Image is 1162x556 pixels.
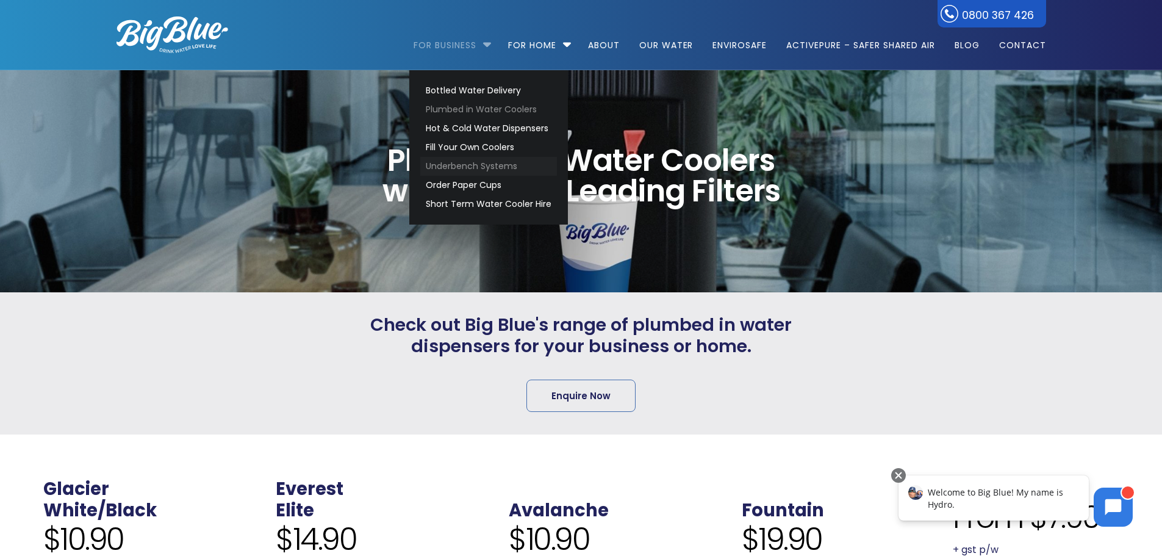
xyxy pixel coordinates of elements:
span: Plumbed In Water Coolers with Market Leading Filters [360,145,803,206]
iframe: Chatbot [1081,475,1145,539]
img: logo [117,16,228,53]
a: Underbench Systems [420,157,557,176]
iframe: Chatbot [886,466,1145,539]
a: Bottled Water Delivery [420,81,557,100]
a: Order Paper Cups [420,176,557,195]
span: . [509,477,514,501]
span: Check out Big Blue's range of plumbed in water dispensers for your business or home. [354,314,808,357]
span: . [953,455,958,479]
a: Everest [276,477,343,501]
a: Avalanche [509,498,609,522]
a: White/Black [43,498,157,522]
span: . [742,477,747,501]
a: Short Term Water Cooler Hire [420,195,557,214]
a: Hot & Cold Water Dispensers [420,119,557,138]
a: Glacier [43,477,109,501]
a: Elite [276,498,314,522]
a: Fountain [742,498,824,522]
a: Enquire Now [526,380,636,412]
a: Fill Your Own Coolers [420,138,557,157]
a: Plumbed in Water Coolers [420,100,557,119]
